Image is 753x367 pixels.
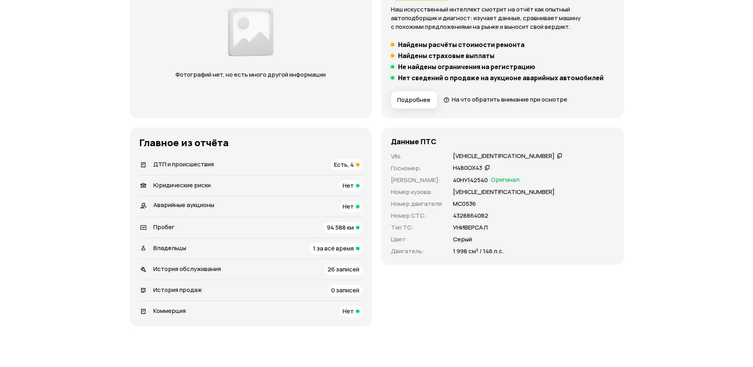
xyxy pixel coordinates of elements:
[391,247,443,256] p: Двигатель :
[328,265,359,273] span: 26 записей
[343,202,354,211] span: Нет
[391,164,443,173] p: Госномер :
[153,201,214,209] span: Аварийные аукционы
[153,160,214,168] span: ДТП и происшествия
[168,70,334,79] p: Фотографий нет, но есть много другой информации
[139,137,362,148] h3: Главное из отчёта
[391,235,443,244] p: Цвет :
[453,164,482,172] div: Н480ОХ43
[313,244,354,252] span: 1 за всё время
[226,3,276,61] img: 2a3f492e8892fc00.png
[443,95,568,104] a: На что обратить внимание при осмотре
[391,211,443,220] p: Номер СТС :
[453,188,555,196] p: [VEHICLE_IDENTIFICATION_NUMBER]
[453,247,504,256] p: 1 998 см³ / 146 л.с.
[452,95,567,104] span: На что обратить внимание при осмотре
[334,160,354,169] span: Есть, 4
[153,181,211,189] span: Юридические риски
[343,307,354,315] span: Нет
[453,199,476,208] p: МС0536
[343,181,354,190] span: Нет
[391,188,443,196] p: Номер кузова :
[453,223,488,232] p: УНИВЕРСАЛ
[327,223,354,231] span: 94 588 км
[331,286,359,294] span: 0 записей
[153,244,186,252] span: Владельцы
[398,63,535,71] h5: Не найдены ограничения на регистрацию
[391,137,436,146] h4: Данные ПТС
[397,96,430,104] span: Подробнее
[398,41,525,49] h5: Найдены расчёты стоимости ремонта
[153,265,221,273] span: История обслуживания
[391,91,437,109] button: Подробнее
[491,176,519,184] span: Оригинал
[391,152,443,161] p: VIN :
[153,223,175,231] span: Пробег
[453,211,488,220] p: 4328864082
[398,52,494,60] h5: Найдены страховые выплаты
[391,223,443,232] p: Тип ТС :
[453,176,488,184] p: 40НУ142540
[391,199,443,208] p: Номер двигателя :
[391,176,443,184] p: [PERSON_NAME] :
[153,286,202,294] span: История продаж
[398,74,604,82] h5: Нет сведений о продаже на аукционе аварийных автомобилей
[453,152,555,160] div: [VEHICLE_IDENTIFICATION_NUMBER]
[153,307,186,315] span: Коммерция
[391,5,614,31] p: Наш искусственный интеллект смотрит на отчёт как опытный автоподборщик и диагност: изучает данные...
[453,235,472,244] p: Серый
